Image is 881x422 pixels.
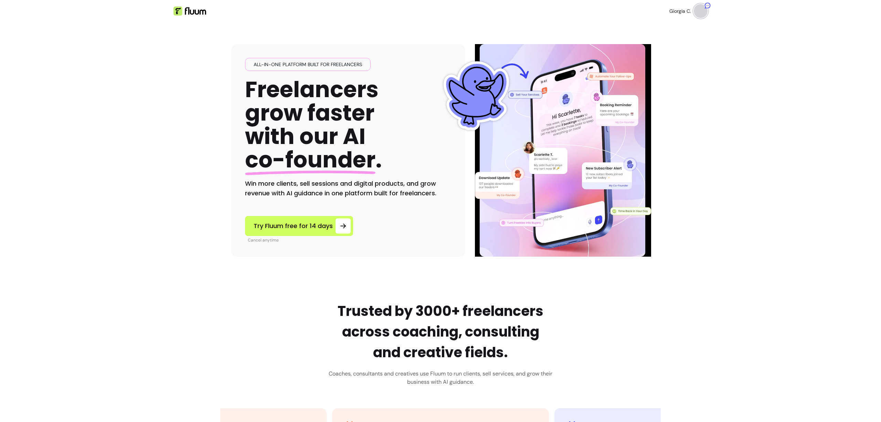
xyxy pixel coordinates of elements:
span: Giorgia C. [669,8,691,14]
h2: Win more clients, sell sessions and digital products, and grow revenue with AI guidance in one pl... [245,179,452,198]
span: Try Fluum free for 14 days [254,221,333,231]
img: Fluum Duck sticker [442,61,511,130]
p: Cancel anytime [248,237,353,243]
img: Illustration of Fluum AI Co-Founder on a smartphone, showing solo business performance insights s... [476,44,650,257]
h1: Freelancers grow faster with our AI . [245,78,382,172]
h3: Coaches, consultants and creatives use Fluum to run clients, sell services, and grow their busine... [329,370,552,386]
span: All-in-one platform built for freelancers [251,61,365,68]
a: Try Fluum free for 14 days [245,216,353,236]
span: co-founder [245,144,375,175]
button: avatarGiorgia C. [669,4,708,18]
h2: Trusted by 3000+ freelancers across coaching, consulting and creative fields. [329,301,552,363]
img: Fluum Logo [173,7,206,16]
